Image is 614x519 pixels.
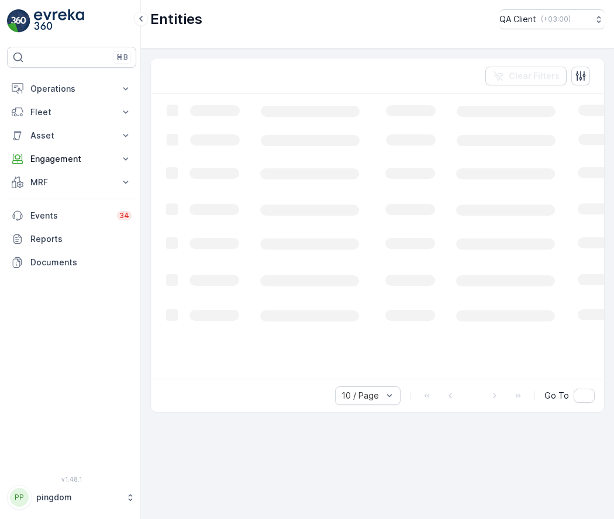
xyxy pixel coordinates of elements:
[150,10,202,29] p: Entities
[30,210,110,222] p: Events
[34,9,84,33] img: logo_light-DOdMpM7g.png
[7,9,30,33] img: logo
[7,147,136,171] button: Engagement
[30,257,132,268] p: Documents
[7,204,136,227] a: Events34
[30,177,113,188] p: MRF
[7,101,136,124] button: Fleet
[7,171,136,194] button: MRF
[7,227,136,251] a: Reports
[7,77,136,101] button: Operations
[7,124,136,147] button: Asset
[119,211,129,220] p: 34
[116,53,128,62] p: ⌘B
[30,233,132,245] p: Reports
[30,83,113,95] p: Operations
[509,70,560,82] p: Clear Filters
[7,251,136,274] a: Documents
[544,390,569,402] span: Go To
[30,153,113,165] p: Engagement
[485,67,567,85] button: Clear Filters
[541,15,571,24] p: ( +03:00 )
[10,488,29,507] div: PP
[30,106,113,118] p: Fleet
[30,130,113,141] p: Asset
[499,9,605,29] button: QA Client(+03:00)
[36,492,120,503] p: pingdom
[499,13,536,25] p: QA Client
[7,485,136,510] button: PPpingdom
[7,476,136,483] span: v 1.48.1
